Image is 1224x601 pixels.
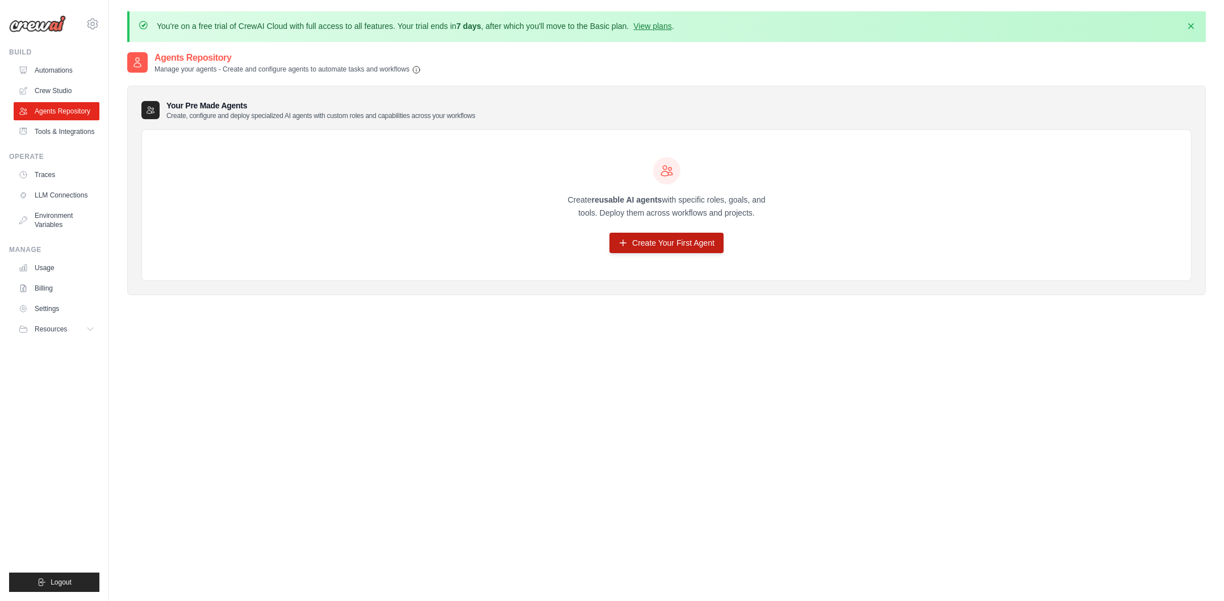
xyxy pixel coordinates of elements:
[558,194,776,220] p: Create with specific roles, goals, and tools. Deploy them across workflows and projects.
[456,22,481,31] strong: 7 days
[9,152,99,161] div: Operate
[14,259,99,277] a: Usage
[14,102,99,120] a: Agents Repository
[9,15,66,32] img: Logo
[14,279,99,297] a: Billing
[35,325,67,334] span: Resources
[9,245,99,254] div: Manage
[609,233,724,253] a: Create Your First Agent
[633,22,671,31] a: View plans
[154,65,421,74] p: Manage your agents - Create and configure agents to automate tasks and workflows
[14,123,99,141] a: Tools & Integrations
[14,207,99,234] a: Environment Variables
[154,51,421,65] h2: Agents Repository
[14,166,99,184] a: Traces
[9,48,99,57] div: Build
[14,186,99,204] a: LLM Connections
[14,300,99,318] a: Settings
[14,82,99,100] a: Crew Studio
[157,20,674,32] p: You're on a free trial of CrewAI Cloud with full access to all features. Your trial ends in , aft...
[591,195,662,204] strong: reusable AI agents
[166,111,475,120] p: Create, configure and deploy specialized AI agents with custom roles and capabilities across your...
[51,578,72,587] span: Logout
[9,573,99,592] button: Logout
[14,320,99,338] button: Resources
[14,61,99,79] a: Automations
[166,100,475,120] h3: Your Pre Made Agents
